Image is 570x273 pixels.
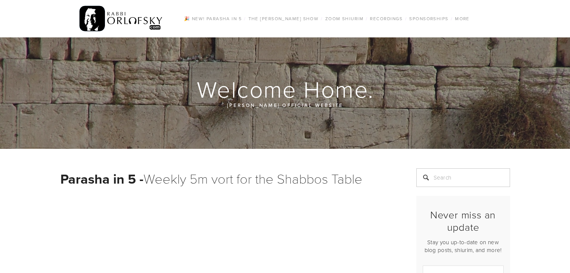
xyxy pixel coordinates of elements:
[105,101,465,109] p: [PERSON_NAME] official website
[323,14,366,24] a: Zoom Shiurim
[60,168,398,189] h1: Weekly 5m vort for the Shabbos Table
[407,14,450,24] a: Sponsorships
[416,168,510,187] input: Search
[60,169,144,188] strong: Parasha in 5 -
[423,238,504,254] p: Stay you up-to-date on new blog posts, shiurim, and more!
[182,14,244,24] a: 🎉 NEW! Parasha in 5
[366,15,368,22] span: /
[368,14,405,24] a: Recordings
[60,77,511,101] h1: Welcome Home.
[79,4,163,33] img: RabbiOrlofsky.com
[423,209,504,233] h2: Never miss an update
[405,15,407,22] span: /
[246,14,321,24] a: The [PERSON_NAME] Show
[244,15,246,22] span: /
[453,14,472,24] a: More
[321,15,323,22] span: /
[451,15,453,22] span: /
